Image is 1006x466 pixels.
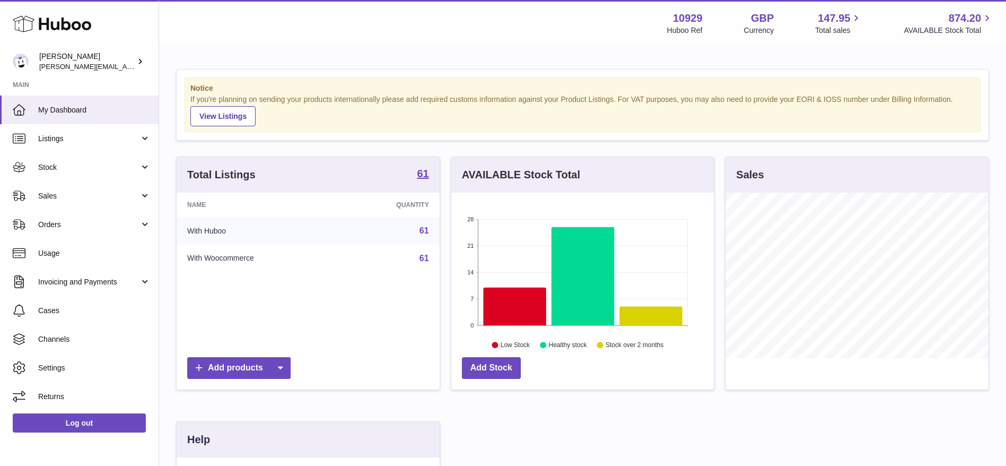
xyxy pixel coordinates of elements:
a: 874.20 AVAILABLE Stock Total [904,11,993,36]
text: 14 [467,269,474,275]
h3: Total Listings [187,168,256,182]
td: With Huboo [177,217,340,245]
th: Name [177,193,340,217]
text: 21 [467,243,474,249]
span: Listings [38,134,139,144]
a: 147.95 Total sales [815,11,862,36]
text: Low Stock [501,341,530,349]
span: Settings [38,363,151,373]
span: Total sales [815,25,862,36]
div: Currency [744,25,774,36]
span: 874.20 [949,11,981,25]
h3: AVAILABLE Stock Total [462,168,580,182]
a: View Listings [190,106,256,126]
span: Stock [38,162,139,172]
a: 61 [417,168,428,181]
strong: Notice [190,83,975,93]
text: 7 [470,296,474,302]
span: My Dashboard [38,105,151,115]
a: 61 [419,254,429,263]
a: Add Stock [462,357,521,379]
div: If you're planning on sending your products internationally please add required customs informati... [190,94,975,126]
strong: 10929 [673,11,703,25]
text: Healthy stock [548,341,587,349]
td: With Woocommerce [177,245,340,272]
img: thomas@otesports.co.uk [13,54,29,70]
span: Usage [38,248,151,258]
span: 147.95 [818,11,850,25]
h3: Sales [736,168,764,182]
strong: 61 [417,168,428,179]
h3: Help [187,433,210,447]
a: Add products [187,357,291,379]
text: 28 [467,216,474,222]
span: [PERSON_NAME][EMAIL_ADDRESS][DOMAIN_NAME] [39,62,213,71]
span: Invoicing and Payments [38,277,139,287]
span: Cases [38,306,151,316]
text: Stock over 2 months [606,341,663,349]
span: AVAILABLE Stock Total [904,25,993,36]
a: 61 [419,226,429,235]
strong: GBP [751,11,774,25]
span: Orders [38,220,139,230]
span: Returns [38,392,151,402]
span: Sales [38,191,139,201]
a: Log out [13,413,146,433]
text: 0 [470,322,474,329]
span: Channels [38,334,151,344]
th: Quantity [340,193,440,217]
div: [PERSON_NAME] [39,51,135,72]
div: Huboo Ref [667,25,703,36]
